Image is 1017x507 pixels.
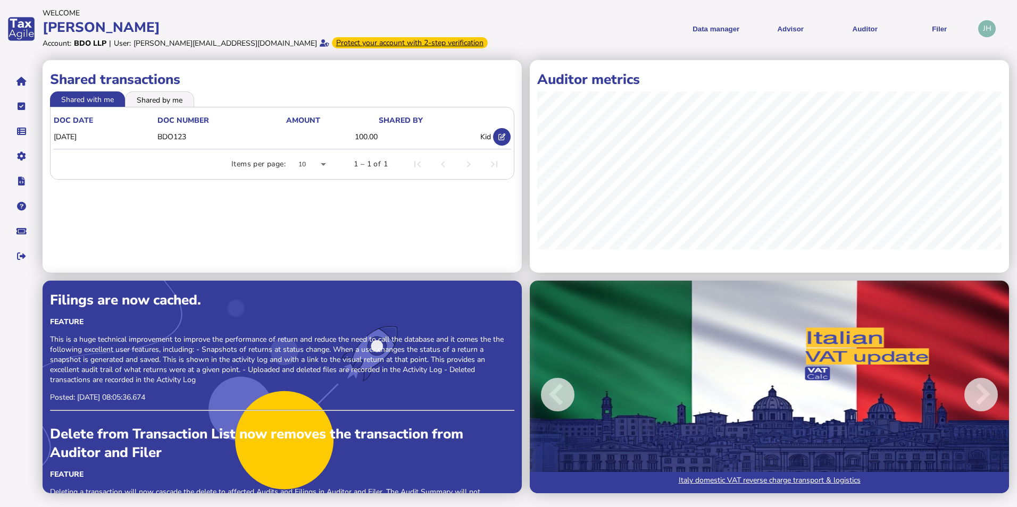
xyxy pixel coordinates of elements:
div: Feature [50,317,514,327]
div: doc date [54,115,156,125]
button: Data manager [10,120,32,142]
button: Previous [530,288,619,501]
button: Shows a dropdown of VAT Advisor options [757,16,824,42]
div: Items per page: [231,159,286,170]
menu: navigate products [511,16,973,42]
p: This is a huge technical improvement to improve the performance of return and reduce the need to ... [50,334,514,385]
div: Welcome [43,8,505,18]
p: Posted: [DATE] 08:05:36.674 [50,392,514,402]
h1: Auditor metrics [537,70,1002,89]
button: Shows a dropdown of Data manager options [682,16,749,42]
button: Raise a support ticket [10,220,32,242]
div: | [109,38,111,48]
div: BDO LLP [74,38,106,48]
div: Feature [50,469,514,479]
li: Shared with me [50,91,125,106]
div: User: [114,38,131,48]
div: Amount [286,115,378,125]
li: Shared by me [125,91,194,106]
div: From Oct 1, 2025, 2-step verification will be required to login. Set it up now... [332,37,488,48]
button: Help pages [10,195,32,217]
i: Data manager [17,131,26,132]
button: Next [920,288,1009,501]
button: Open shared transaction [493,128,511,146]
div: Profile settings [978,20,996,38]
div: [PERSON_NAME][EMAIL_ADDRESS][DOMAIN_NAME] [134,38,317,48]
div: 1 – 1 of 1 [354,159,388,170]
td: [DATE] [53,126,157,148]
div: Filings are now cached. [50,291,514,309]
div: shared by [379,115,491,125]
div: doc number [157,115,285,125]
img: Image for blog post: Italy domestic VAT reverse charge transport & logistics [530,281,1009,493]
div: [PERSON_NAME] [43,18,505,37]
div: doc number [157,115,209,125]
button: Developer hub links [10,170,32,192]
i: Email verified [320,39,329,47]
a: Italy domestic VAT reverse charge transport & logistics [530,472,1009,493]
div: doc date [54,115,93,125]
td: Kid [378,126,491,148]
div: Account: [43,38,71,48]
button: Manage settings [10,145,32,167]
td: BDO123 [157,126,286,148]
div: shared by [379,115,423,125]
button: Tasks [10,95,32,117]
div: Amount [286,115,320,125]
h1: Shared transactions [50,70,514,89]
button: Filer [906,16,973,42]
button: Sign out [10,245,32,267]
td: 100.00 [286,126,378,148]
button: Auditor [831,16,898,42]
div: Delete from Transaction List now removes the transaction from Auditor and Filer [50,425,514,462]
button: Home [10,70,32,92]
